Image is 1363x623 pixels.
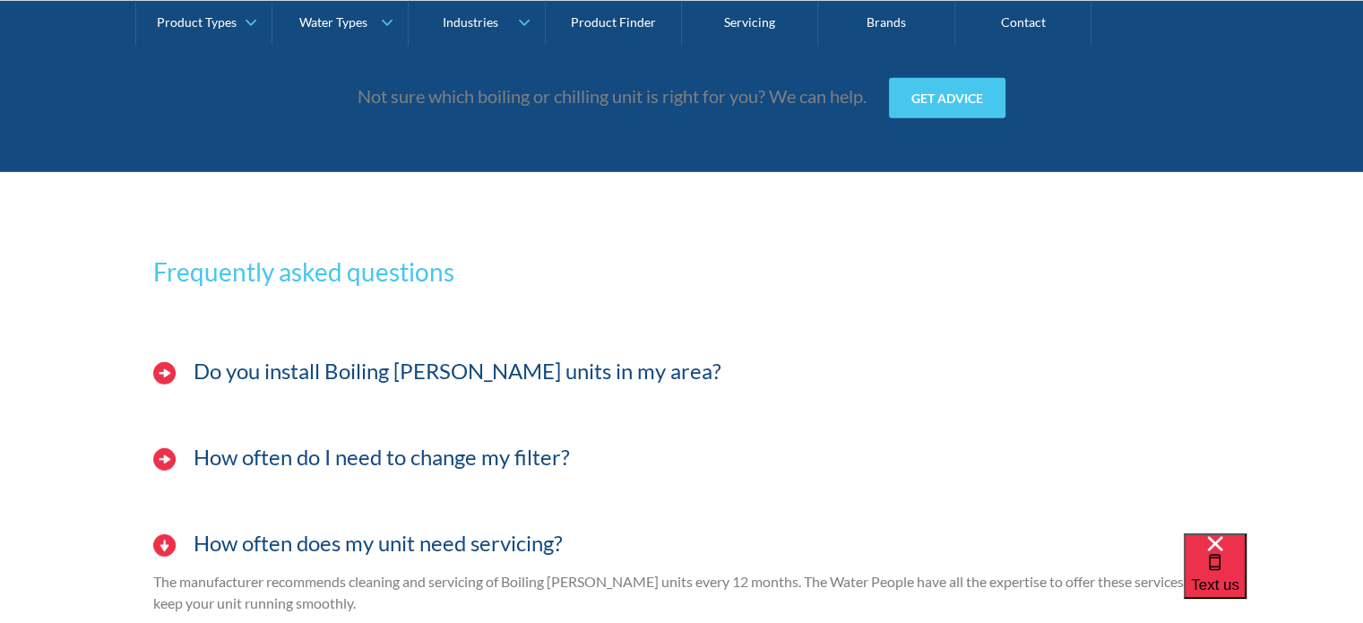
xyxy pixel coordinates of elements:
iframe: podium webchat widget bubble [1184,533,1363,623]
h3: Do you install Boiling [PERSON_NAME] units in my area? [194,359,721,385]
div: Water Types [299,14,367,30]
div: Industries [442,14,497,30]
h3: How often does my unit need servicing? [194,531,563,557]
h3: Frequently asked questions [153,253,1211,290]
div: Product Types [157,14,237,30]
p: Not sure which boiling or chilling unit is right for you? We can help. [358,82,867,109]
h3: How often do I need to change my filter? [194,445,570,471]
p: The manufacturer recommends cleaning and servicing of Boiling [PERSON_NAME] units every 12 months... [153,571,1211,614]
a: Get advice [889,78,1005,118]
